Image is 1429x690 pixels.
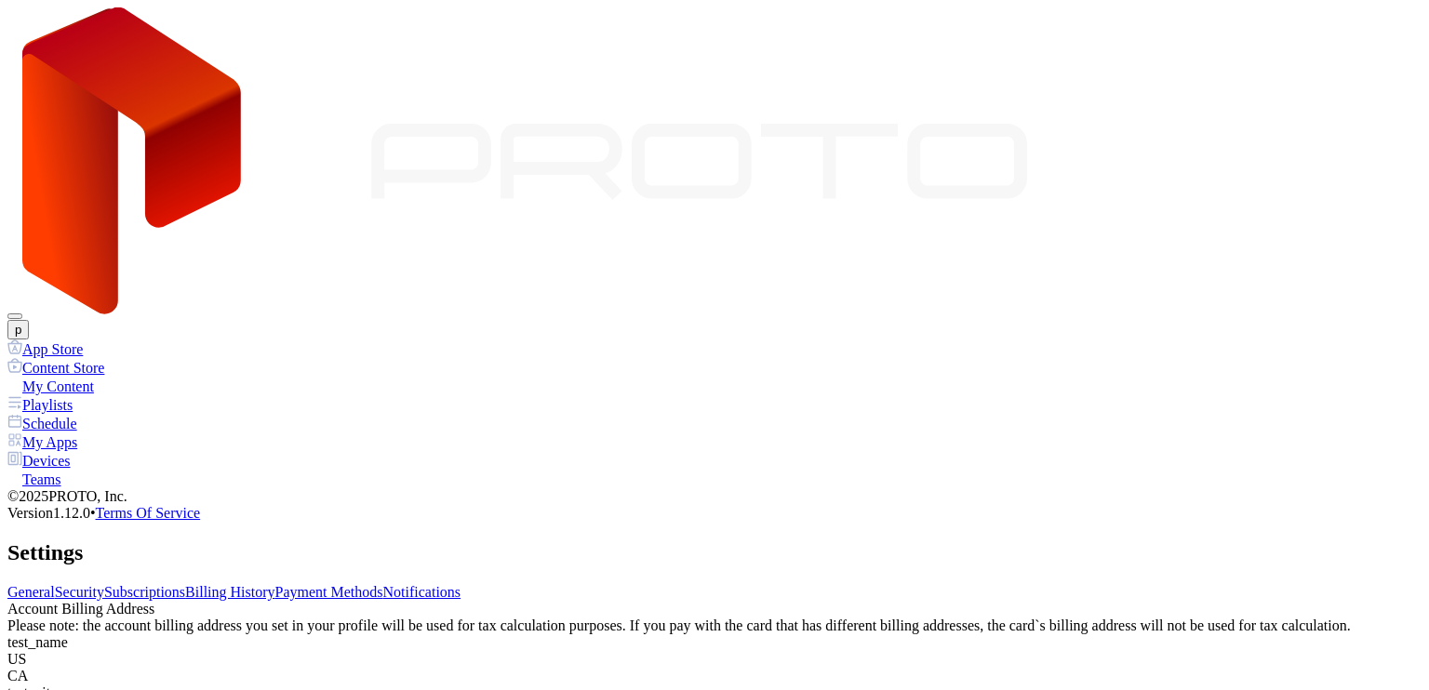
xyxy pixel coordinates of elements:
a: Content Store [7,358,1422,377]
a: Notifications [383,584,461,600]
div: Please note: the account billing address you set in your profile will be used for tax calculation... [7,617,1422,634]
a: Teams [7,470,1422,488]
div: Account Billing Address [7,601,1422,617]
span: US [7,651,26,667]
a: Security [55,584,104,600]
a: Devices [7,451,1422,470]
span: CA [7,668,28,683]
a: App Store [7,339,1422,358]
a: My Content [7,377,1422,395]
a: Terms Of Service [96,505,201,521]
a: Payment Methods [275,584,383,600]
a: General [7,584,55,600]
div: © 2025 PROTO, Inc. [7,488,1422,505]
a: Billing History [185,584,274,600]
button: p [7,320,29,339]
span: Version 1.12.0 • [7,505,96,521]
span: test_name [7,634,68,650]
a: Playlists [7,395,1422,414]
a: My Apps [7,432,1422,451]
a: Subscriptions [104,584,185,600]
h2: Settings [7,540,1422,565]
a: Schedule [7,414,1422,432]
